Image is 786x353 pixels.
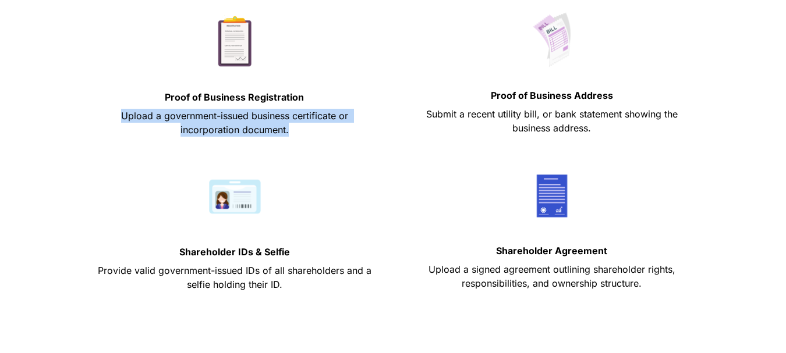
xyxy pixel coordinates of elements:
span: Submit a recent utility bill, or bank statement showing the business address. [426,108,681,134]
strong: Shareholder IDs & Selfie [179,246,290,258]
span: Upload a government-issued business certificate or incorporation document. [121,110,351,136]
strong: Shareholder Agreement [496,245,607,256]
span: Upload a signed agreement outlining shareholder rights, responsibilities, and ownership structure. [429,263,678,289]
span: Provide valid government-issued IDs of all shareholders and a selfie holding their ID. [98,265,374,290]
strong: Proof of Business Address [491,90,613,101]
strong: Proof of Business Registration [165,91,304,103]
